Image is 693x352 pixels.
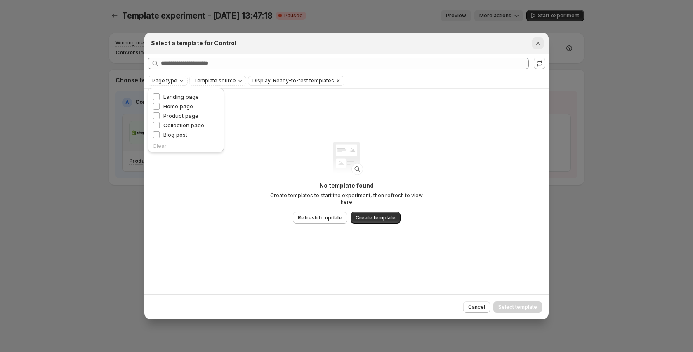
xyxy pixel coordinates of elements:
span: Display: Ready-to-test templates [252,77,334,84]
span: Home page [163,103,193,110]
button: Create template [351,212,401,224]
span: Collection page [163,122,204,128]
span: Cancel [468,304,485,310]
button: Cancel [463,301,490,313]
span: Create template [356,214,396,221]
span: Refresh to update [298,214,342,221]
p: No template found [264,182,429,190]
span: Landing page [163,93,199,100]
button: Close [532,37,544,49]
span: Blog post [163,131,187,138]
h2: Select a template for Control [151,39,236,47]
span: Page type [152,77,177,84]
button: Clear [334,76,342,85]
button: Page type [148,76,187,85]
span: Template source [194,77,236,84]
p: Create templates to start the experiment, then refresh to view here [264,192,429,205]
span: Product page [163,112,198,119]
button: Display: Ready-to-test templates [248,76,334,85]
button: Template source [190,76,246,85]
button: Refresh to update [293,212,347,224]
